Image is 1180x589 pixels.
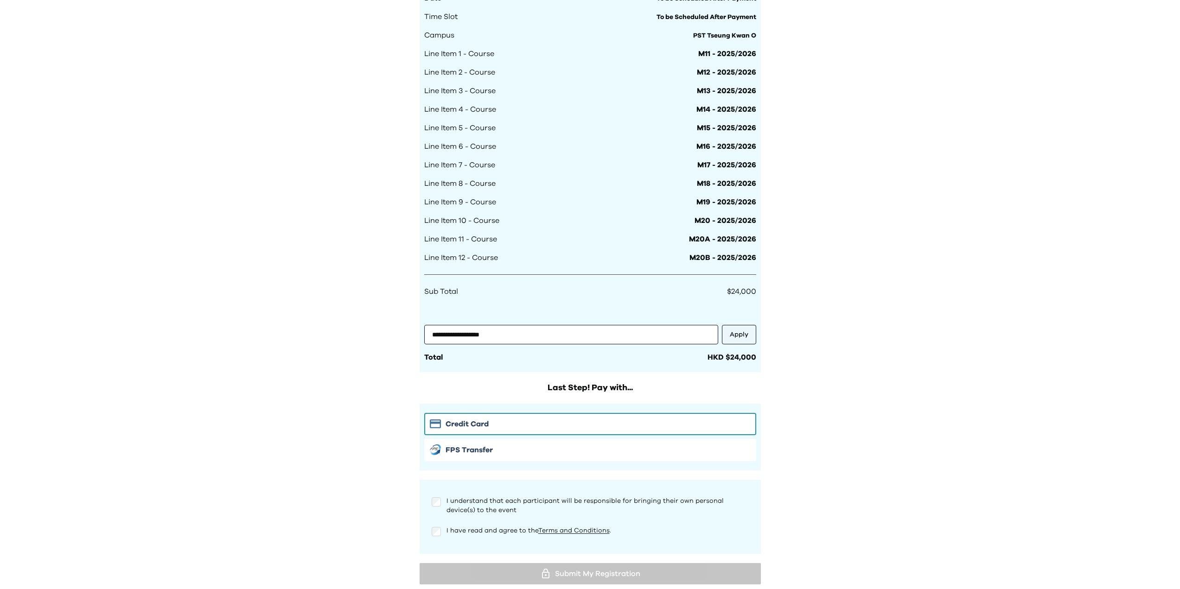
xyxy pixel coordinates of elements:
span: M14 - 2025/2026 [696,104,756,115]
span: M13 - 2025/2026 [697,85,756,96]
span: Time Slot [424,11,458,22]
span: Line Item 6 - Course [424,141,496,152]
span: M20A - 2025/2026 [689,234,756,245]
span: M20B - 2025/2026 [689,252,756,263]
span: Line Item 3 - Course [424,85,496,96]
span: Line Item 9 - Course [424,196,496,208]
span: FPS Transfer [446,444,493,456]
button: FPS iconFPS Transfer [424,439,756,461]
span: I understand that each participant will be responsible for bringing their own personal device(s) ... [446,498,724,513]
span: M11 - 2025/2026 [698,48,756,59]
span: Line Item 8 - Course [424,178,496,189]
a: Terms and Conditions [538,527,610,534]
span: M19 - 2025/2026 [696,196,756,208]
div: HKD $24,000 [708,352,756,363]
button: Submit My Registration [420,563,761,584]
span: Total [424,354,443,361]
span: Line Item 7 - Course [424,159,495,171]
span: Line Item 10 - Course [424,215,499,226]
img: Stripe icon [430,419,441,428]
button: Stripe iconCredit Card [424,413,756,435]
span: M20 - 2025/2026 [695,215,756,226]
span: Campus [424,30,454,41]
button: Apply [722,325,756,344]
span: M15 - 2025/2026 [697,122,756,133]
div: Submit My Registration [427,567,753,581]
span: Line Item 11 - Course [424,234,497,245]
span: To be Scheduled After Payment [657,14,756,20]
span: Sub Total [424,286,458,297]
span: M16 - 2025/2026 [696,141,756,152]
span: M12 - 2025/2026 [697,67,756,78]
h2: Last Step! Pay with... [420,381,761,394]
span: Line Item 12 - Course [424,252,498,263]
span: Line Item 4 - Course [424,104,496,115]
span: M18 - 2025/2026 [697,178,756,189]
span: I have read and agree to the . [446,527,611,534]
span: PST Tseung Kwan O [693,32,756,39]
span: Line Item 5 - Course [424,122,496,133]
span: $24,000 [727,288,756,295]
span: Credit Card [446,418,489,430]
span: Line Item 2 - Course [424,67,495,78]
span: Line Item 1 - Course [424,48,494,59]
img: FPS icon [430,444,441,455]
span: M17 - 2025/2026 [697,159,756,171]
